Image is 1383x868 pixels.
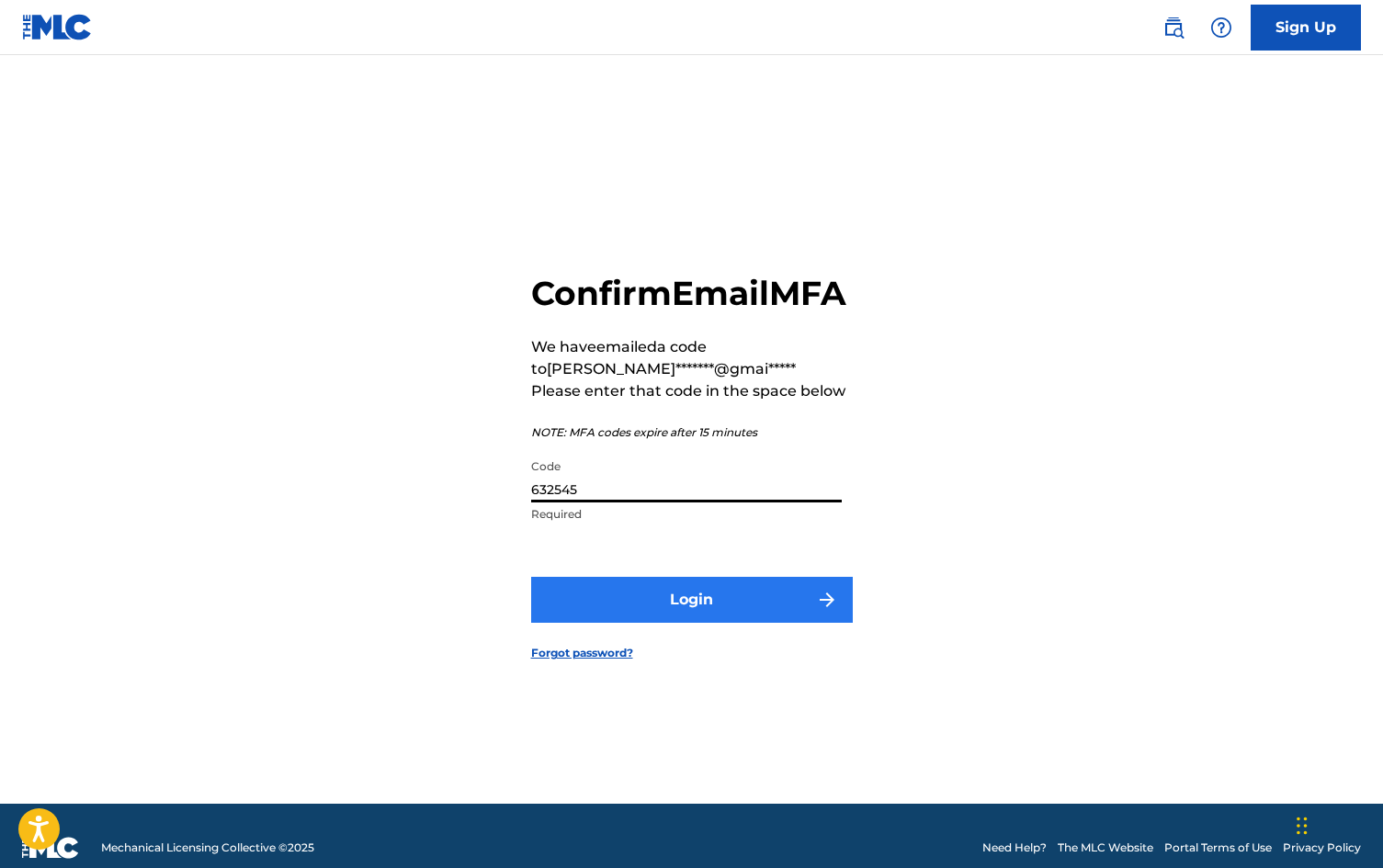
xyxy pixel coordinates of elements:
p: NOTE: MFA codes expire after 15 minutes [531,424,853,441]
div: Help [1203,9,1240,46]
img: MLC Logo [22,14,93,40]
button: Login [531,577,853,623]
div: Widget de chat [1291,780,1383,868]
a: Forgot password? [531,645,633,661]
p: Please enter that code in the space below [531,380,853,402]
h2: Confirm Email MFA [531,273,853,314]
img: f7272a7cc735f4ea7f67.svg [816,589,838,611]
a: Sign Up [1251,5,1361,51]
iframe: Chat Widget [1291,780,1383,868]
a: The MLC Website [1058,840,1153,856]
img: search [1162,17,1185,39]
a: Portal Terms of Use [1164,840,1272,856]
a: Need Help? [982,840,1047,856]
span: Mechanical Licensing Collective © 2025 [101,840,314,856]
p: Required [531,506,842,523]
div: Arrastrar [1297,798,1308,853]
a: Privacy Policy [1283,840,1361,856]
a: Public Search [1155,9,1192,46]
img: logo [22,837,79,859]
img: help [1210,17,1232,39]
